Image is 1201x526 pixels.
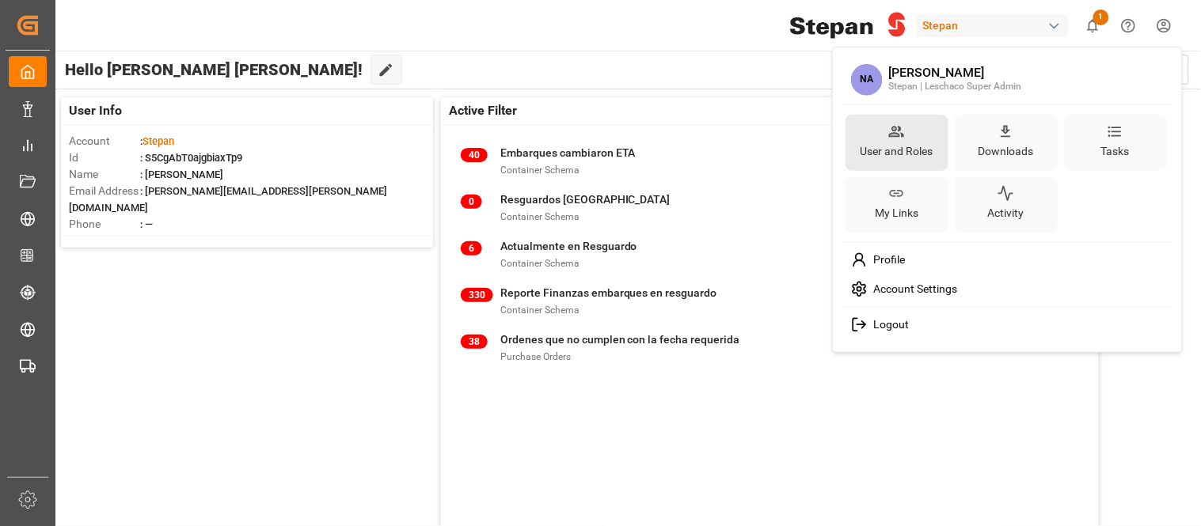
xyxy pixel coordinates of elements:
[975,139,1037,162] div: Downloads
[868,282,958,297] span: Account Settings
[889,66,1022,80] div: [PERSON_NAME]
[985,202,1028,225] div: Activity
[857,139,937,162] div: User and Roles
[851,64,883,96] span: NA
[872,202,922,225] div: My Links
[1098,139,1133,162] div: Tasks
[889,80,1022,94] div: Stepan | Leschaco Super Admin
[868,253,906,267] span: Profile
[868,318,910,332] span: Logout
